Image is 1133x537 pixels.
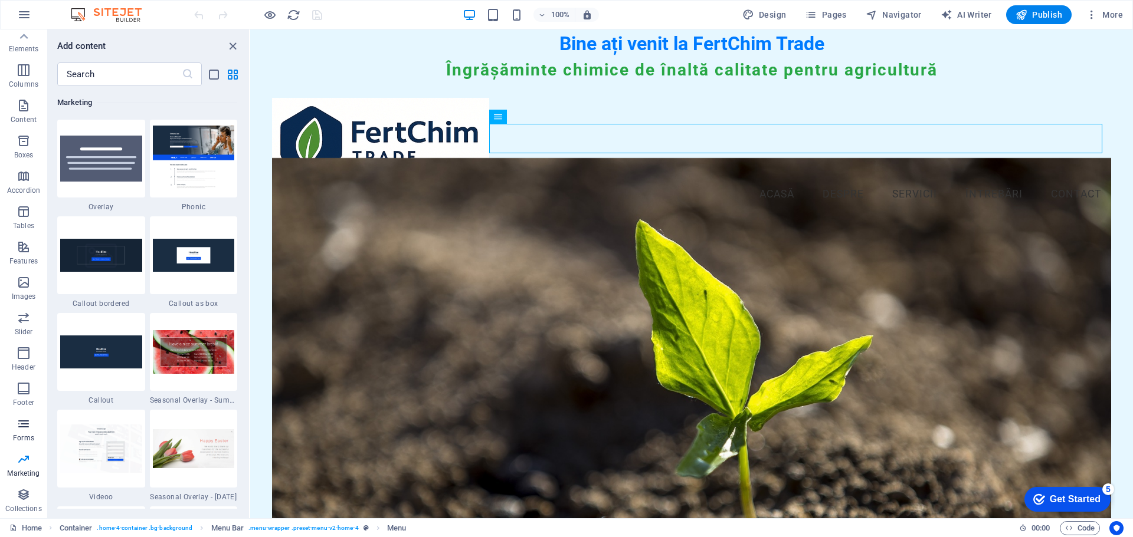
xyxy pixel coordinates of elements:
span: . menu-wrapper .preset-menu-v2-home-4 [248,521,358,535]
button: 100% [533,8,575,22]
span: 00 00 [1032,521,1050,535]
p: Boxes [14,150,34,160]
p: Footer [13,398,34,407]
div: Overlay [57,120,145,212]
p: Tables [13,221,34,230]
span: Publish [1016,9,1062,21]
span: . home-4-container .bg-background [97,521,192,535]
span: Phonic [150,202,238,212]
span: AI Writer [941,9,992,21]
button: Pages [800,5,851,24]
button: Usercentrics [1109,521,1124,535]
div: Seasonal Overlay - Summer [150,313,238,405]
i: Reload page [287,8,300,22]
span: Code [1065,521,1095,535]
button: list-view [207,67,221,81]
p: Header [12,363,35,372]
button: grid-view [225,67,240,81]
span: Pages [805,9,846,21]
i: On resize automatically adjust zoom level to fit chosen device. [582,9,592,20]
div: Callout [57,313,145,405]
span: Seasonal Overlay - Summer [150,396,238,405]
div: Design (Ctrl+Alt+Y) [738,5,791,24]
span: Callout [57,396,145,405]
span: Callout as box [150,299,238,308]
button: close panel [225,39,240,53]
span: More [1086,9,1123,21]
button: Navigator [861,5,926,24]
h6: Session time [1019,521,1050,535]
span: : [1040,523,1042,532]
img: Screenshot_2019-06-19SitejetTemplate-BlankRedesign-Berlin5.png [60,424,142,472]
div: Callout bordered [57,216,145,308]
p: Elements [9,44,39,54]
p: Slider [15,327,33,337]
button: Code [1060,521,1100,535]
p: Features [9,256,38,266]
div: 5 [87,2,99,14]
p: Marketing [7,469,40,478]
div: Seasonal Overlay - [DATE] [150,410,238,502]
div: Phonic [150,120,238,212]
img: callout.png [60,335,142,368]
span: Videoo [57,492,145,502]
img: callout-border.png [60,239,142,271]
button: More [1081,5,1128,24]
span: Click to select. Double-click to edit [60,521,93,535]
span: Click to select. Double-click to edit [387,521,406,535]
div: Get Started [35,13,86,24]
button: Click here to leave preview mode and continue editing [263,8,277,22]
span: Click to select. Double-click to edit [211,521,244,535]
img: callout-box_v2.png [153,239,235,271]
p: Collections [5,504,41,513]
span: Overlay [57,202,145,212]
span: Design [742,9,787,21]
a: Click to cancel selection. Double-click to open Pages [9,521,42,535]
span: Navigator [866,9,922,21]
h6: Marketing [57,95,237,110]
img: Screenshot_2019-06-19SitejetTemplate-BlankRedesign-Berlin7.png [153,126,235,191]
h6: Add content [57,39,106,53]
button: Design [738,5,791,24]
img: overlay-default.svg [60,136,142,182]
div: Callout as box [150,216,238,308]
span: Callout bordered [57,299,145,308]
img: Screenshot_2019-10-25SitejetTemplate-BlankRedesign-Berlin3.png [153,330,235,374]
p: Columns [9,80,38,89]
div: Get Started 5 items remaining, 0% complete [9,6,96,31]
button: Publish [1006,5,1072,24]
nav: breadcrumb [60,521,407,535]
p: Content [11,115,37,124]
div: Videoo [57,410,145,502]
span: Seasonal Overlay - Easter [150,492,238,502]
p: Images [12,292,36,301]
button: reload [286,8,300,22]
button: AI Writer [936,5,997,24]
img: Editor Logo [68,8,156,22]
p: Forms [13,433,34,443]
h6: 100% [551,8,570,22]
img: Screenshot_2019-10-25SitejetTemplate-BlankRedesign-Berlin2.png [153,429,235,469]
p: Accordion [7,186,40,195]
i: This element is a customizable preset [364,525,369,531]
input: Search [57,62,182,86]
